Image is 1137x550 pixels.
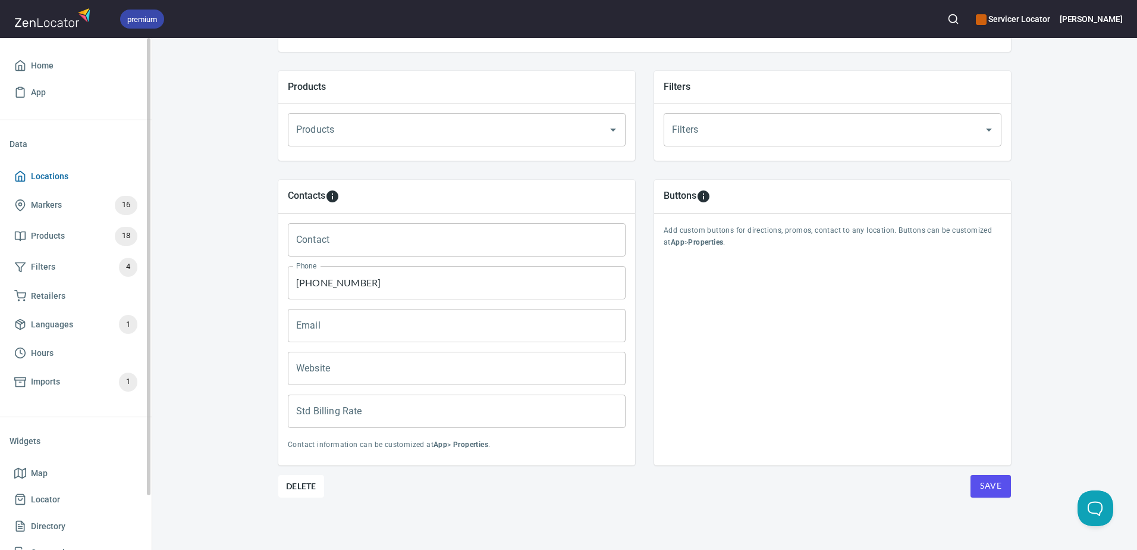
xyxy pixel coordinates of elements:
[976,12,1050,26] h6: Servicer Locator
[31,260,55,274] span: Filters
[434,440,447,449] b: App
[120,13,164,26] span: premium
[980,479,1001,493] span: Save
[664,225,1001,249] p: Add custom buttons for directions, promos, contact to any location. Buttons can be customized at > .
[688,238,723,246] b: Properties
[10,221,142,252] a: Products18
[115,198,137,212] span: 16
[31,346,54,361] span: Hours
[10,252,142,283] a: Filters4
[119,375,137,389] span: 1
[31,58,54,73] span: Home
[10,52,142,79] a: Home
[664,80,1001,93] h5: Filters
[31,289,65,304] span: Retailers
[10,309,142,340] a: Languages1
[288,439,626,451] p: Contact information can be customized at > .
[10,130,142,158] li: Data
[119,260,137,274] span: 4
[10,427,142,455] li: Widgets
[31,374,60,389] span: Imports
[31,169,68,184] span: Locations
[10,190,142,221] a: Markers16
[288,80,626,93] h5: Products
[940,6,966,32] button: Search
[10,163,142,190] a: Locations
[1060,6,1123,32] button: [PERSON_NAME]
[286,479,316,493] span: Delete
[14,5,94,30] img: zenlocator
[31,229,65,243] span: Products
[293,118,587,141] input: Products
[31,198,62,212] span: Markers
[970,475,1011,498] button: Save
[288,189,325,204] h5: Contacts
[669,118,963,141] input: Filters
[10,340,142,367] a: Hours
[10,460,142,487] a: Map
[664,189,696,204] h5: Buttons
[278,475,324,498] button: Delete
[10,283,142,310] a: Retailers
[605,121,621,138] button: Open
[981,121,997,138] button: Open
[31,85,46,100] span: App
[453,440,488,449] b: Properties
[31,492,60,507] span: Locator
[671,238,684,246] b: App
[10,79,142,106] a: App
[1060,12,1123,26] h6: [PERSON_NAME]
[10,513,142,540] a: Directory
[696,189,711,204] svg: To add custom buttons for locations, please go to Apps > Properties > Buttons.
[115,229,137,243] span: 18
[31,317,73,332] span: Languages
[325,189,340,204] svg: To add custom contact information for locations, please go to Apps > Properties > Contacts.
[1078,490,1113,526] iframe: Help Scout Beacon - Open
[10,486,142,513] a: Locator
[10,367,142,398] a: Imports1
[119,318,137,332] span: 1
[120,10,164,29] div: premium
[976,14,987,25] button: color-CE600E
[31,519,65,534] span: Directory
[31,466,48,481] span: Map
